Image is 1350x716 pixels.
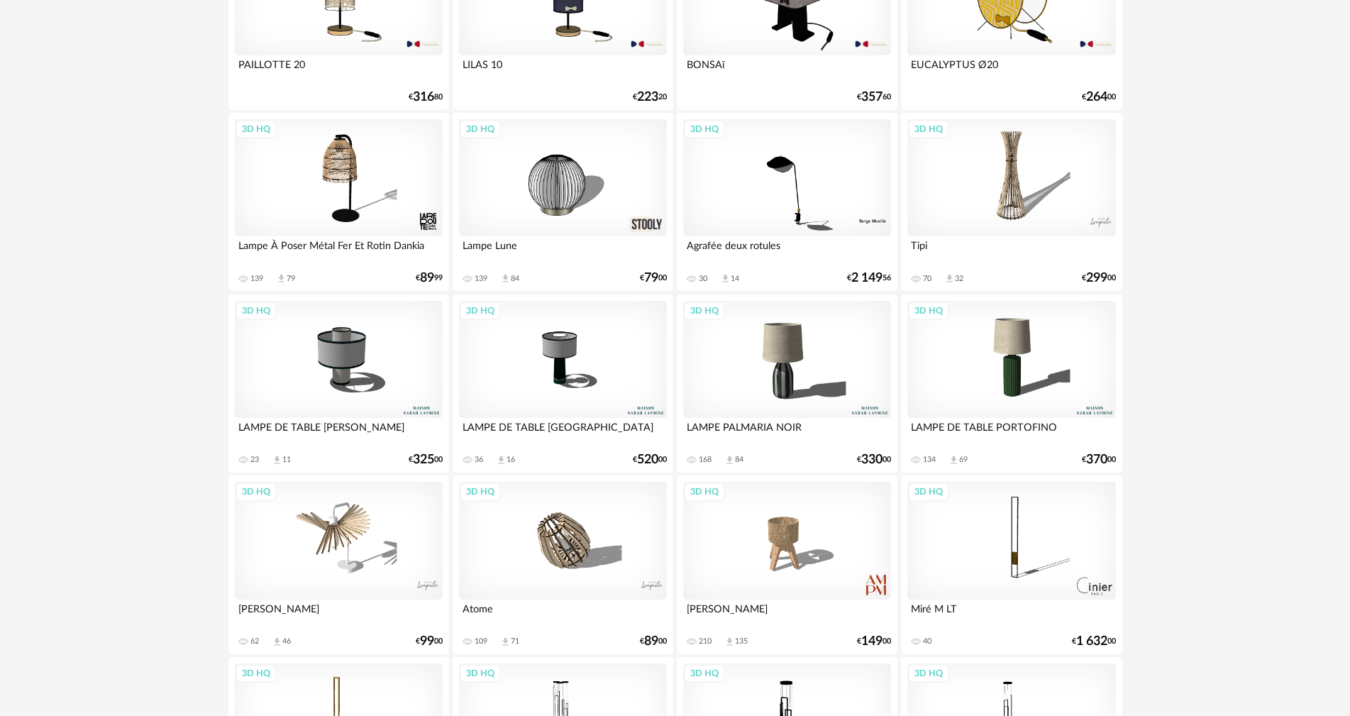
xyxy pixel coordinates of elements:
[683,418,892,446] div: LAMPE PALMARIA NOIR
[851,273,883,283] span: 2 149
[460,120,501,138] div: 3D HQ
[287,274,295,284] div: 79
[420,273,434,283] span: 89
[250,455,259,465] div: 23
[908,302,949,320] div: 3D HQ
[1072,637,1116,646] div: € 00
[955,274,963,284] div: 32
[475,274,487,284] div: 139
[276,273,287,284] span: Download icon
[677,294,898,473] a: 3D HQ LAMPE PALMARIA NOIR 168 Download icon 84 €33000
[684,120,725,138] div: 3D HQ
[640,637,667,646] div: € 00
[699,455,712,465] div: 168
[923,455,936,465] div: 134
[500,273,511,284] span: Download icon
[907,600,1116,628] div: Miré M LT
[699,637,712,646] div: 210
[644,273,658,283] span: 79
[923,637,931,646] div: 40
[735,455,743,465] div: 84
[272,637,282,647] span: Download icon
[235,55,443,84] div: PAILLOTTE 20
[1082,273,1116,283] div: € 00
[731,274,739,284] div: 14
[908,483,949,501] div: 3D HQ
[272,455,282,466] span: Download icon
[901,475,1122,654] a: 3D HQ Miré M LT 40 €1 63200
[1082,455,1116,465] div: € 00
[1086,92,1107,102] span: 264
[908,664,949,683] div: 3D HQ
[901,294,1122,473] a: 3D HQ LAMPE DE TABLE PORTOFINO 134 Download icon 69 €37000
[633,92,667,102] div: € 20
[282,455,291,465] div: 11
[409,92,443,102] div: € 80
[228,475,450,654] a: 3D HQ [PERSON_NAME] 62 Download icon 46 €9900
[735,637,748,646] div: 135
[1086,455,1107,465] span: 370
[923,274,931,284] div: 70
[640,273,667,283] div: € 00
[861,455,883,465] span: 330
[235,600,443,628] div: [PERSON_NAME]
[907,418,1116,446] div: LAMPE DE TABLE PORTOFINO
[475,637,487,646] div: 109
[460,302,501,320] div: 3D HQ
[236,483,277,501] div: 3D HQ
[633,455,667,465] div: € 00
[861,637,883,646] span: 149
[683,236,892,265] div: Agrafée deux rotules
[500,637,511,647] span: Download icon
[235,418,443,446] div: LAMPE DE TABLE [PERSON_NAME]
[459,418,668,446] div: LAMPE DE TABLE [GEOGRAPHIC_DATA]
[857,455,891,465] div: € 00
[720,273,731,284] span: Download icon
[460,664,501,683] div: 3D HQ
[684,483,725,501] div: 3D HQ
[1082,92,1116,102] div: € 00
[1076,637,1107,646] span: 1 632
[724,637,735,647] span: Download icon
[644,637,658,646] span: 89
[683,600,892,628] div: [PERSON_NAME]
[944,273,955,284] span: Download icon
[684,664,725,683] div: 3D HQ
[511,637,519,646] div: 71
[699,274,707,284] div: 30
[511,274,519,284] div: 84
[235,236,443,265] div: Lampe À Poser Métal Fer Et Rotin Dankia
[948,455,959,466] span: Download icon
[507,455,515,465] div: 16
[409,455,443,465] div: € 00
[453,113,674,291] a: 3D HQ Lampe Lune 139 Download icon 84 €7900
[907,236,1116,265] div: Tipi
[236,664,277,683] div: 3D HQ
[637,92,658,102] span: 223
[683,55,892,84] div: BONSAï
[250,274,263,284] div: 139
[907,55,1116,84] div: EUCALYPTUS Ø20
[416,637,443,646] div: € 00
[453,294,674,473] a: 3D HQ LAMPE DE TABLE [GEOGRAPHIC_DATA] 36 Download icon 16 €52000
[724,455,735,466] span: Download icon
[857,92,891,102] div: € 60
[908,120,949,138] div: 3D HQ
[228,294,450,473] a: 3D HQ LAMPE DE TABLE [PERSON_NAME] 23 Download icon 11 €32500
[677,113,898,291] a: 3D HQ Agrafée deux rotules 30 Download icon 14 €2 14956
[459,600,668,628] div: Atome
[416,273,443,283] div: € 99
[413,92,434,102] span: 316
[420,637,434,646] span: 99
[496,455,507,466] span: Download icon
[460,483,501,501] div: 3D HQ
[1086,273,1107,283] span: 299
[847,273,891,283] div: € 56
[236,302,277,320] div: 3D HQ
[413,455,434,465] span: 325
[637,455,658,465] span: 520
[861,92,883,102] span: 357
[901,113,1122,291] a: 3D HQ Tipi 70 Download icon 32 €29900
[459,55,668,84] div: LILAS 10
[459,236,668,265] div: Lampe Lune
